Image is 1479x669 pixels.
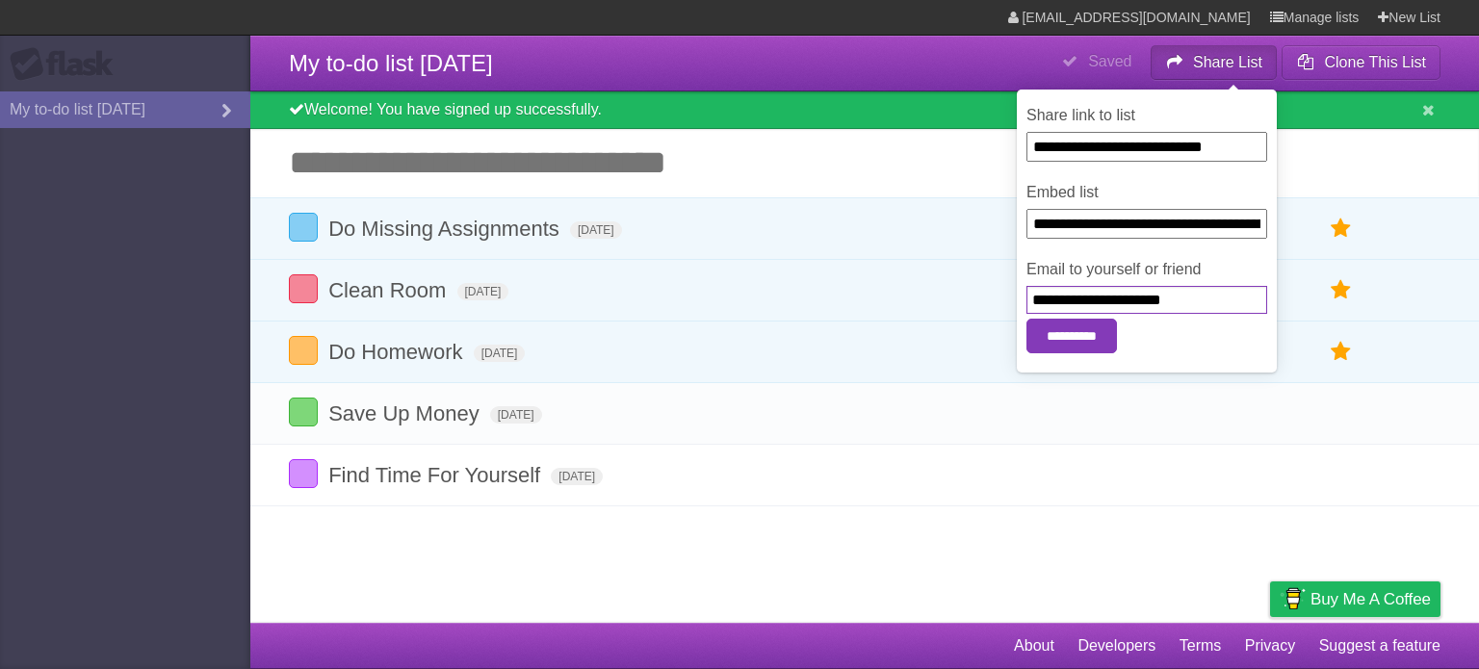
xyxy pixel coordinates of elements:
label: Done [289,398,318,426]
span: Clean Room [328,278,451,302]
span: [DATE] [570,221,622,239]
a: Privacy [1245,628,1295,664]
a: Buy me a coffee [1270,581,1440,617]
b: Clone This List [1324,54,1426,70]
label: Share link to list [1026,104,1267,127]
span: [DATE] [490,406,542,424]
span: [DATE] [457,283,509,300]
img: Buy me a coffee [1280,582,1306,615]
label: Done [289,336,318,365]
span: Do Homework [328,340,467,364]
label: Star task [1323,336,1360,368]
label: Done [289,274,318,303]
label: Done [289,213,318,242]
div: Welcome! You have signed up successfully. [250,91,1479,129]
button: Clone This List [1282,45,1440,80]
span: Do Missing Assignments [328,217,564,241]
span: Save Up Money [328,401,484,425]
div: Flask [10,47,125,82]
span: Buy me a coffee [1310,582,1431,616]
a: About [1014,628,1054,664]
span: My to-do list [DATE] [289,50,493,76]
a: Developers [1077,628,1155,664]
b: Share List [1193,54,1262,70]
label: Embed list [1026,181,1267,204]
span: [DATE] [474,345,526,362]
b: Saved [1088,53,1131,69]
span: Find Time For Yourself [328,463,545,487]
span: [DATE] [551,468,603,485]
label: Star task [1323,213,1360,244]
label: Star task [1323,274,1360,306]
label: Email to yourself or friend [1026,258,1267,281]
label: Done [289,459,318,488]
a: Suggest a feature [1319,628,1440,664]
a: Terms [1180,628,1222,664]
button: Share List [1151,45,1278,80]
